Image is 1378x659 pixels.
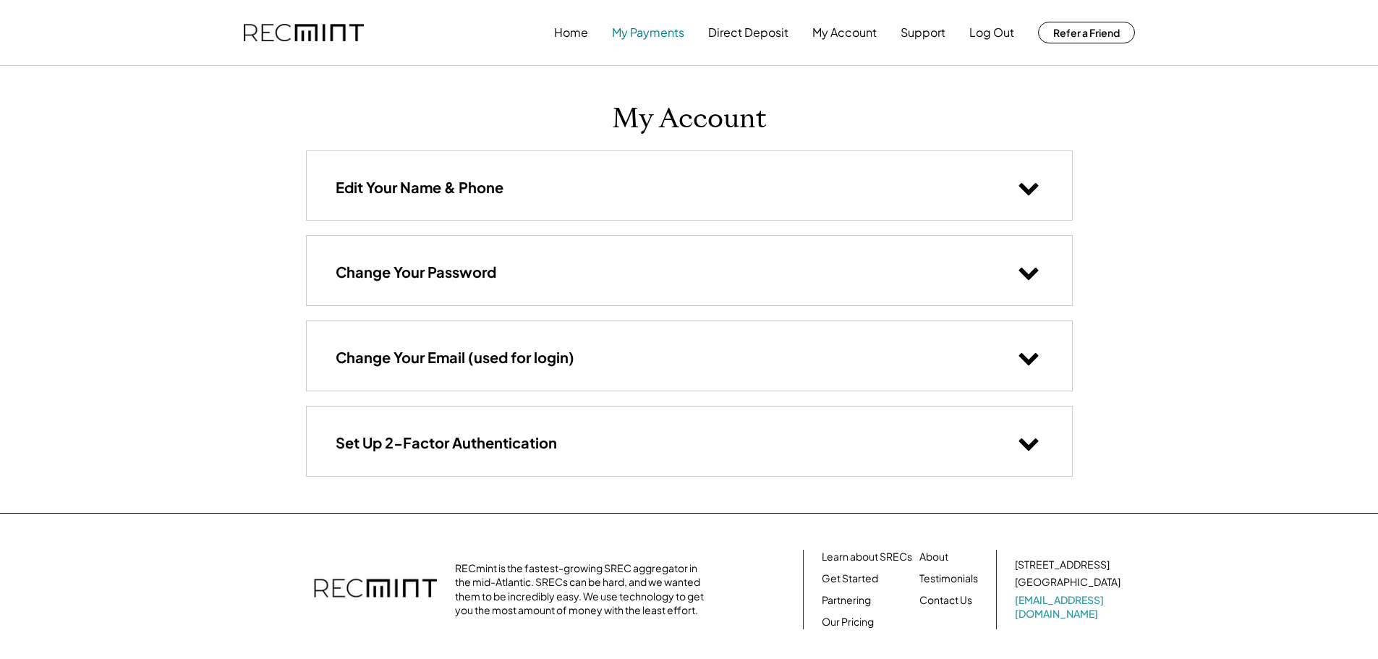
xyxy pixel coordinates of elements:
[554,18,588,47] button: Home
[919,571,978,586] a: Testimonials
[708,18,788,47] button: Direct Deposit
[919,593,972,608] a: Contact Us
[612,102,767,136] h1: My Account
[822,550,912,564] a: Learn about SRECs
[1015,593,1123,621] a: [EMAIL_ADDRESS][DOMAIN_NAME]
[314,564,437,615] img: recmint-logotype%403x.png
[336,433,557,452] h3: Set Up 2-Factor Authentication
[901,18,945,47] button: Support
[1015,575,1120,590] div: [GEOGRAPHIC_DATA]
[969,18,1014,47] button: Log Out
[1015,558,1110,572] div: [STREET_ADDRESS]
[336,263,496,281] h3: Change Your Password
[455,561,712,618] div: RECmint is the fastest-growing SREC aggregator in the mid-Atlantic. SRECs can be hard, and we wan...
[336,348,574,367] h3: Change Your Email (used for login)
[919,550,948,564] a: About
[822,571,878,586] a: Get Started
[336,178,503,197] h3: Edit Your Name & Phone
[244,24,364,42] img: recmint-logotype%403x.png
[822,593,871,608] a: Partnering
[612,18,684,47] button: My Payments
[812,18,877,47] button: My Account
[1038,22,1135,43] button: Refer a Friend
[822,615,874,629] a: Our Pricing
